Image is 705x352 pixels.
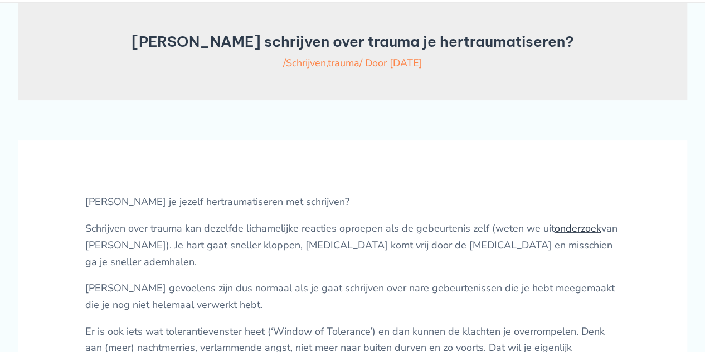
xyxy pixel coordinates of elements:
[286,56,326,70] a: Schrijven
[85,194,620,211] p: [PERSON_NAME] je jezelf hertraumatiseren met schrijven?
[85,221,620,270] p: Schrijven over trauma kan dezelfde lichamelijke reacties oproepen als de gebeurtenis zelf (weten ...
[390,56,422,70] a: [DATE]
[286,56,359,70] span: ,
[60,56,646,70] div: / / Door
[328,56,359,70] a: trauma
[85,280,620,313] p: [PERSON_NAME] gevoelens zijn dus normaal als je gaat schrijven over nare gebeurtenissen die je he...
[60,33,646,50] h1: [PERSON_NAME] schrijven over trauma je hertraumatiseren?
[555,222,601,235] a: onderzoek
